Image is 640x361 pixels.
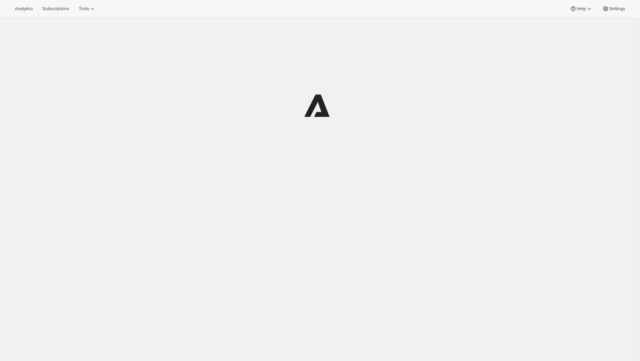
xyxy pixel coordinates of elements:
span: Tools [79,6,89,11]
span: Analytics [15,6,33,11]
button: Analytics [11,4,37,13]
span: Settings [609,6,625,11]
button: Help [566,4,596,13]
button: Tools [75,4,100,13]
button: Settings [598,4,629,13]
span: Subscriptions [42,6,69,11]
button: Subscriptions [38,4,73,13]
span: Help [577,6,586,11]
